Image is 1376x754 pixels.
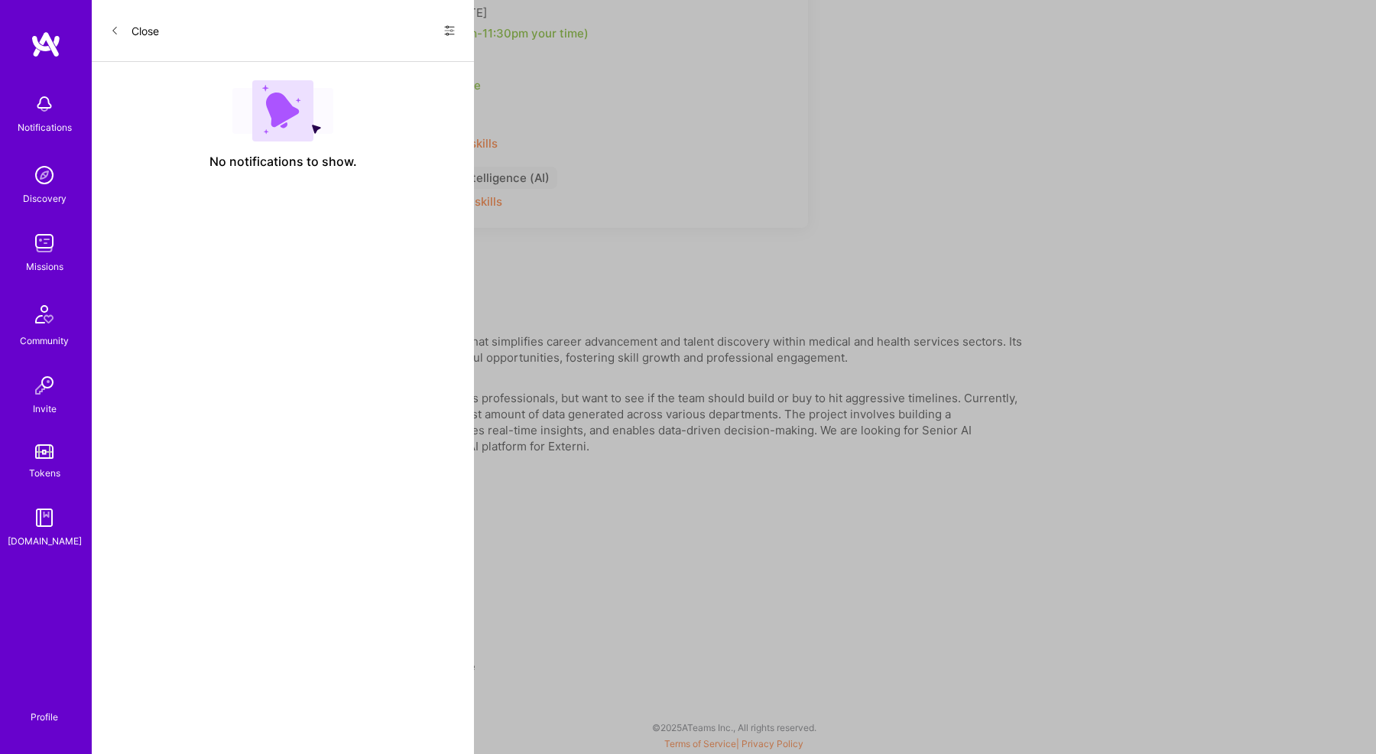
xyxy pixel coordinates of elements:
div: Profile [31,709,58,723]
img: logo [31,31,61,58]
img: empty [232,80,333,141]
button: Close [110,18,159,43]
img: teamwork [29,228,60,258]
img: tokens [35,444,54,459]
div: Community [20,333,69,349]
div: Tokens [29,465,60,481]
img: guide book [29,502,60,533]
div: Missions [26,258,63,275]
img: bell [29,89,60,119]
div: Discovery [23,190,67,206]
img: discovery [29,160,60,190]
div: Notifications [18,119,72,135]
img: Community [26,296,63,333]
a: Profile [25,693,63,723]
span: No notifications to show. [209,154,357,170]
div: [DOMAIN_NAME] [8,533,82,549]
img: Invite [29,370,60,401]
div: Invite [33,401,57,417]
